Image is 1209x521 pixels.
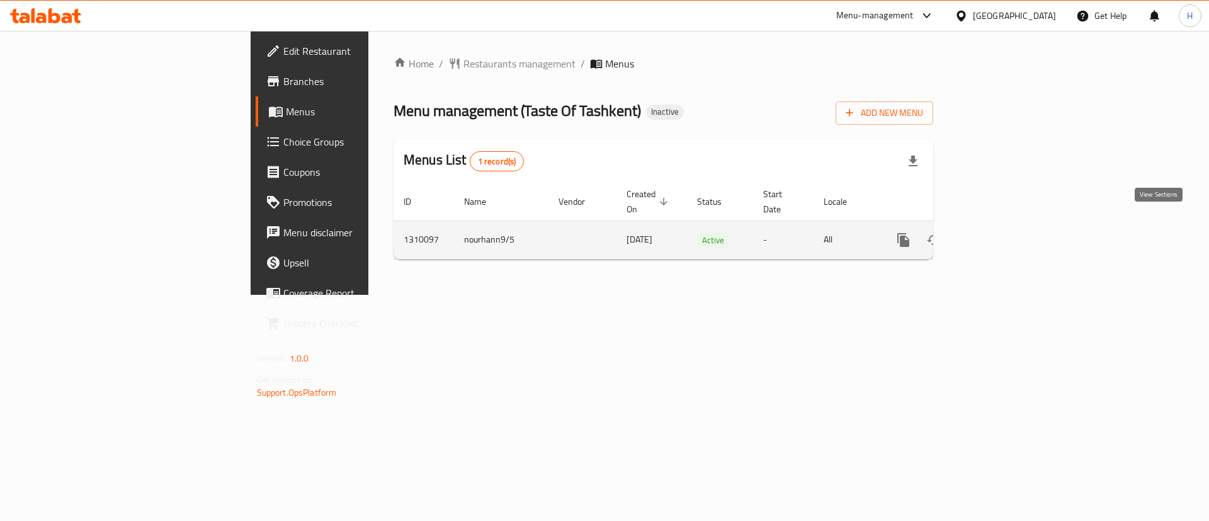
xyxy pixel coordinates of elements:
span: Created On [627,186,672,217]
span: Inactive [646,106,684,117]
span: Locale [824,194,863,209]
span: Branches [283,74,443,89]
span: Menu management ( Taste Of Tashkent ) [394,96,641,125]
button: Change Status [919,225,949,255]
td: - [753,220,814,259]
span: Name [464,194,502,209]
span: Version: [257,350,288,367]
a: Upsell [256,248,453,278]
a: Coverage Report [256,278,453,308]
span: 1 record(s) [470,156,524,168]
a: Choice Groups [256,127,453,157]
li: / [581,56,585,71]
span: Menu disclaimer [283,225,443,240]
nav: breadcrumb [394,56,933,71]
span: Choice Groups [283,134,443,149]
span: Vendor [559,194,601,209]
span: Menus [605,56,634,71]
a: Menus [256,96,453,127]
a: Grocery Checklist [256,308,453,338]
a: Restaurants management [448,56,576,71]
table: enhanced table [394,183,1019,260]
span: Upsell [283,255,443,270]
span: Status [697,194,738,209]
div: [GEOGRAPHIC_DATA] [973,9,1056,23]
span: Active [697,233,729,248]
button: more [888,225,919,255]
span: Get support on: [257,372,315,388]
span: Coverage Report [283,285,443,301]
th: Actions [878,183,1019,221]
span: Menus [286,104,443,119]
span: Start Date [763,186,798,217]
span: Promotions [283,195,443,210]
div: Menu-management [836,8,914,23]
span: Grocery Checklist [283,316,443,331]
td: All [814,220,878,259]
span: H [1187,9,1193,23]
a: Menu disclaimer [256,217,453,248]
a: Promotions [256,187,453,217]
a: Coupons [256,157,453,187]
a: Branches [256,66,453,96]
span: Coupons [283,164,443,180]
a: Edit Restaurant [256,36,453,66]
span: [DATE] [627,231,652,248]
span: Add New Menu [846,105,923,121]
span: 1.0.0 [290,350,309,367]
div: Total records count [470,151,525,171]
h2: Menus List [404,151,524,171]
div: Inactive [646,105,684,120]
span: ID [404,194,428,209]
div: Active [697,232,729,248]
span: Edit Restaurant [283,43,443,59]
span: Restaurants management [463,56,576,71]
button: Add New Menu [836,101,933,125]
td: nourhann9/5 [454,220,548,259]
a: Support.OpsPlatform [257,384,337,401]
